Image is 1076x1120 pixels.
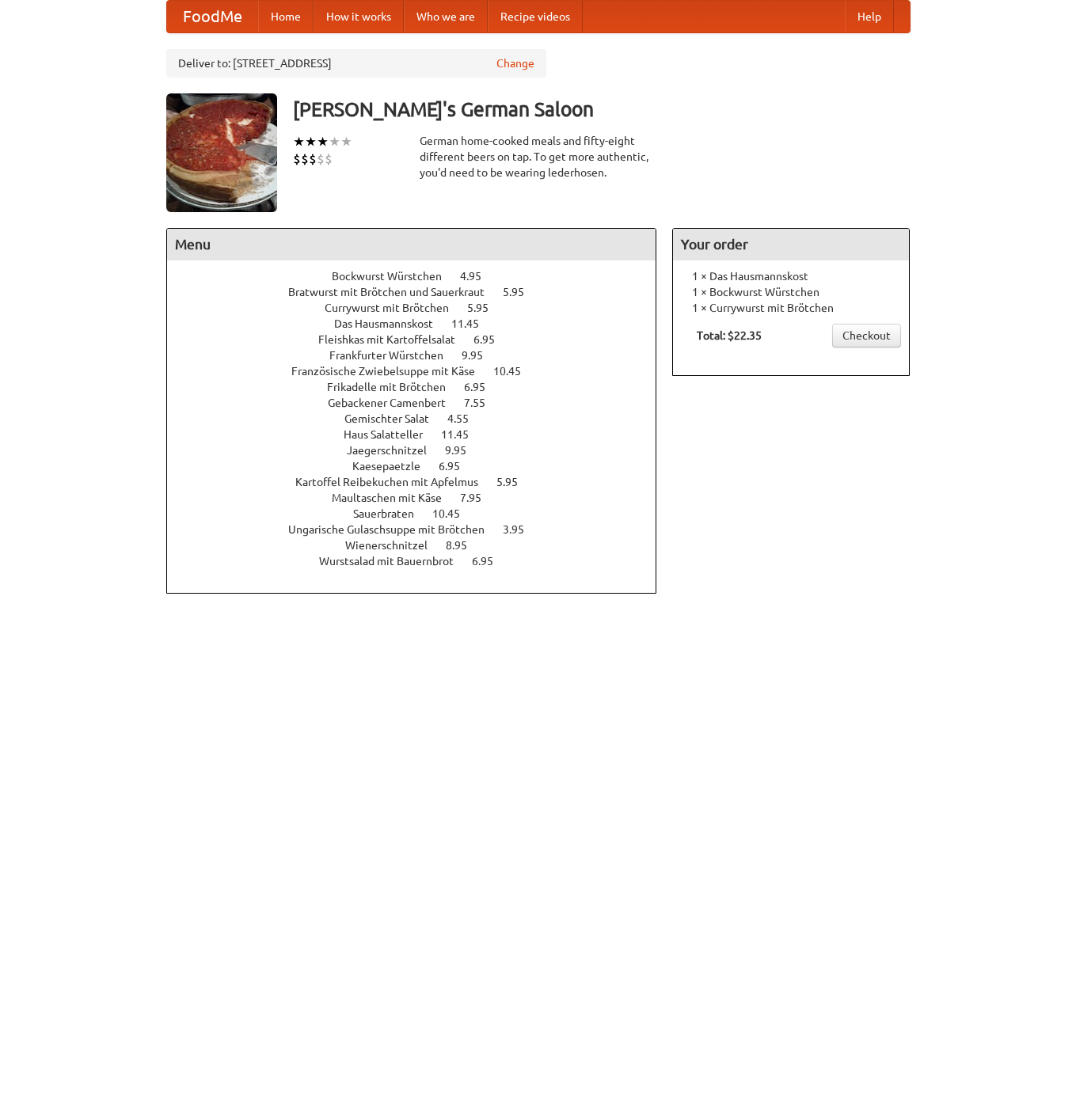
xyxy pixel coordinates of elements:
span: Wurstsalad mit Bauernbrot [319,555,470,568]
a: Help [845,1,894,32]
a: Who we are [404,1,488,32]
a: Kartoffel Reibekuchen mit Apfelmus 5.95 [295,476,547,488]
a: Currywurst mit Brötchen 5.95 [325,302,518,314]
span: Gebackener Camenbert [328,397,462,409]
span: Currywurst mit Brötchen [325,302,465,314]
span: Sauerbraten [353,507,430,520]
a: How it works [314,1,404,32]
span: 4.55 [447,412,485,425]
li: 1 × Currywurst mit Brötchen [681,300,901,316]
a: Recipe videos [488,1,583,32]
span: 7.95 [460,492,497,504]
span: 9.95 [462,349,499,362]
a: Bockwurst Würstchen 4.95 [332,270,511,283]
a: Sauerbraten 10.45 [353,507,489,520]
a: Fleishkas mit Kartoffelsalat 6.95 [318,333,524,346]
li: 1 × Bockwurst Würstchen [681,284,901,300]
a: Wurstsalad mit Bauernbrot 6.95 [319,555,523,568]
a: Das Hausmannskost 11.45 [334,317,508,330]
span: 5.95 [467,302,504,314]
a: Frankfurter Würstchen 9.95 [329,349,512,362]
span: Französische Zwiebelsuppe mit Käse [291,365,491,378]
span: Kartoffel Reibekuchen mit Apfelmus [295,476,494,488]
span: Frikadelle mit Brötchen [327,381,462,393]
span: Gemischter Salat [344,412,445,425]
li: ★ [317,133,329,150]
li: $ [293,150,301,168]
li: 1 × Das Hausmannskost [681,268,901,284]
a: Gebackener Camenbert 7.55 [328,397,515,409]
li: ★ [293,133,305,150]
span: Maultaschen mit Käse [332,492,458,504]
span: 10.45 [493,365,537,378]
span: 9.95 [445,444,482,457]
span: 8.95 [446,539,483,552]
span: Haus Salatteller [344,428,439,441]
li: $ [317,150,325,168]
a: Change [496,55,534,71]
a: Gemischter Salat 4.55 [344,412,498,425]
b: Total: $22.35 [697,329,762,342]
a: Checkout [832,324,901,347]
span: 5.95 [503,286,540,298]
li: ★ [329,133,340,150]
a: Wienerschnitzel 8.95 [345,539,496,552]
span: 6.95 [472,555,509,568]
span: 11.45 [441,428,485,441]
span: Fleishkas mit Kartoffelsalat [318,333,471,346]
a: FoodMe [167,1,258,32]
span: Bockwurst Würstchen [332,270,458,283]
span: Jaegerschnitzel [347,444,443,457]
span: 7.55 [464,397,501,409]
span: 6.95 [439,460,476,473]
span: Ungarische Gulaschsuppe mit Brötchen [288,523,500,536]
div: Deliver to: [STREET_ADDRESS] [166,49,546,78]
a: Jaegerschnitzel 9.95 [347,444,496,457]
span: Bratwurst mit Brötchen und Sauerkraut [288,286,500,298]
li: $ [309,150,317,168]
div: German home-cooked meals and fifty-eight different beers on tap. To get more authentic, you'd nee... [420,133,657,180]
h4: Your order [673,229,909,260]
h4: Menu [167,229,656,260]
a: Französische Zwiebelsuppe mit Käse 10.45 [291,365,550,378]
span: Frankfurter Würstchen [329,349,459,362]
span: 4.95 [460,270,497,283]
span: Das Hausmannskost [334,317,449,330]
span: Kaesepaetzle [352,460,436,473]
span: Wienerschnitzel [345,539,443,552]
a: Kaesepaetzle 6.95 [352,460,489,473]
a: Ungarische Gulaschsuppe mit Brötchen 3.95 [288,523,553,536]
img: angular.jpg [166,93,277,212]
a: Frikadelle mit Brötchen 6.95 [327,381,515,393]
span: 3.95 [503,523,540,536]
span: 5.95 [496,476,534,488]
a: Bratwurst mit Brötchen und Sauerkraut 5.95 [288,286,553,298]
span: 6.95 [473,333,511,346]
li: ★ [305,133,317,150]
li: ★ [340,133,352,150]
a: Haus Salatteller 11.45 [344,428,498,441]
li: $ [325,150,333,168]
span: 6.95 [464,381,501,393]
a: Home [258,1,314,32]
span: 10.45 [432,507,476,520]
li: $ [301,150,309,168]
h3: [PERSON_NAME]'s German Saloon [293,93,911,125]
a: Maultaschen mit Käse 7.95 [332,492,511,504]
span: 11.45 [451,317,495,330]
